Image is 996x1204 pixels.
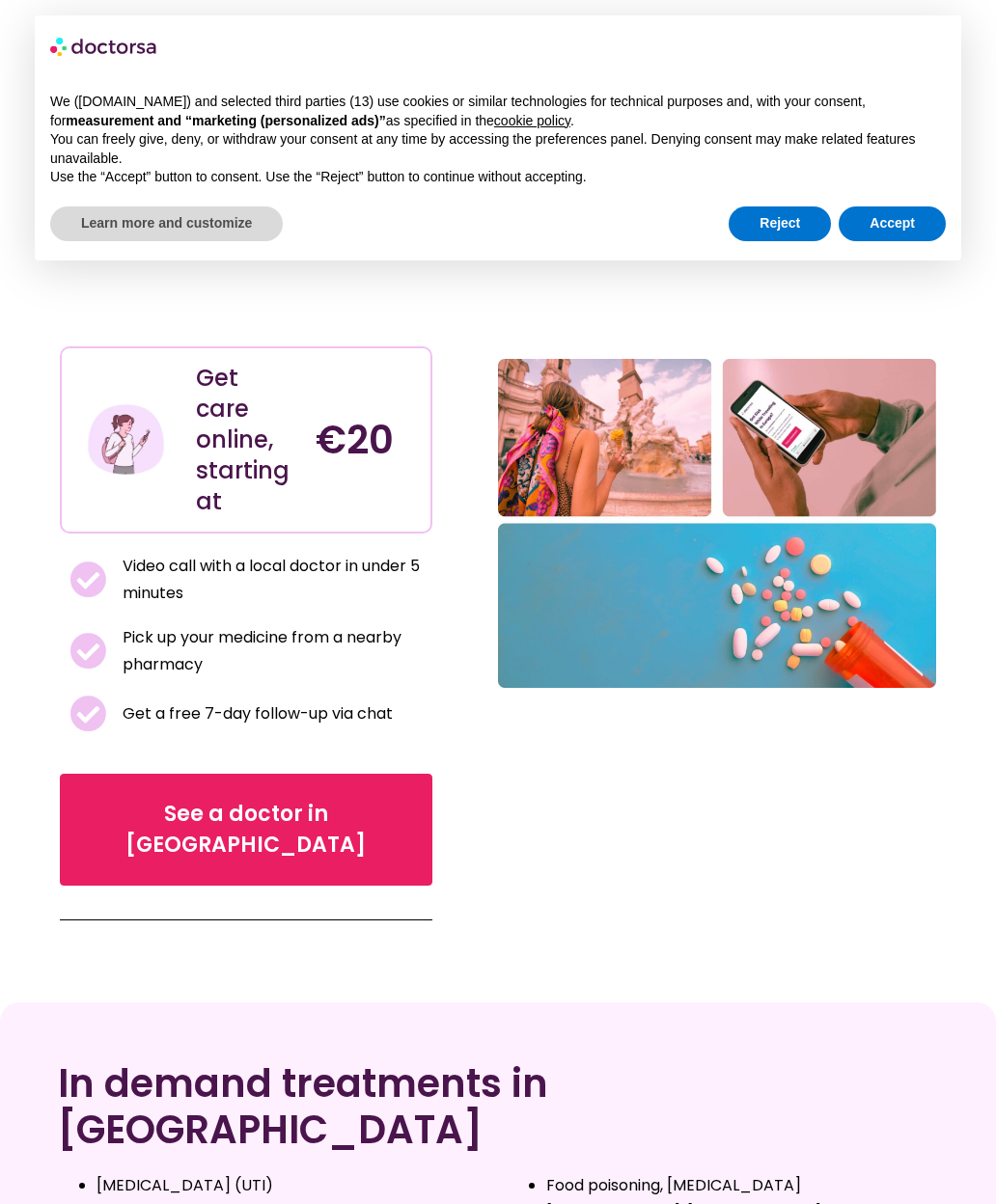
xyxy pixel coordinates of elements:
[494,113,570,128] a: cookie policy
[118,553,422,607] span: Video call with a local doctor in under 5 minutes
[69,304,423,327] iframe: Customer reviews powered by Trustpilot
[50,168,946,187] p: Use the “Accept” button to consent. Use the “Reject” button to continue without accepting.
[729,206,831,241] button: Reject
[50,130,946,168] p: You can freely give, deny, or withdraw your consent at any time by accessing the preferences pane...
[50,93,946,130] p: We ([DOMAIN_NAME]) and selected third parties (13) use cookies or similar technologies for techni...
[69,281,359,304] iframe: Customer reviews powered by Trustpilot
[50,206,283,241] button: Learn more and customize
[118,700,393,727] span: Get a free 7-day follow-up via chat
[118,624,422,678] span: Pick up your medicine from a nearby pharmacy
[66,113,385,128] strong: measurement and “marketing (personalized ads)”
[50,31,158,62] img: logo
[90,799,402,861] span: See a doctor in [GEOGRAPHIC_DATA]
[97,1172,488,1199] li: [MEDICAL_DATA] (UTI)
[316,417,416,463] h4: €20
[60,774,432,886] a: See a doctor in [GEOGRAPHIC_DATA]
[839,206,946,241] button: Accept
[498,359,936,688] img: A collage of three pictures. Healthy female traveler enjoying her vacation in Rome, Italy. Someon...
[86,399,166,479] img: Illustration depicting a young woman in a casual outfit, engaged with her smartphone. She has a p...
[546,1172,938,1199] li: Food poisoning, [MEDICAL_DATA]
[196,363,296,517] div: Get care online, starting at
[58,1060,938,1153] h2: In demand treatments in [GEOGRAPHIC_DATA]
